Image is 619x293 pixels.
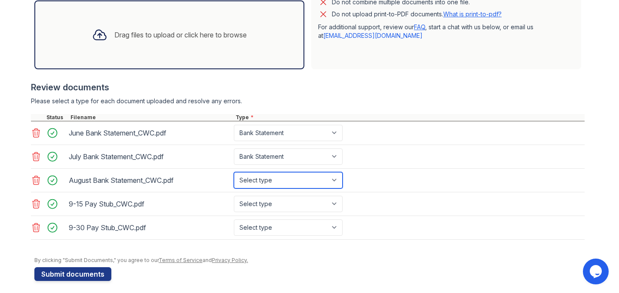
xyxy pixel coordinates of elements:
[323,32,423,39] a: [EMAIL_ADDRESS][DOMAIN_NAME]
[318,23,574,40] p: For additional support, review our , start a chat with us below, or email us at
[34,257,585,264] div: By clicking "Submit Documents," you agree to our and
[31,81,585,93] div: Review documents
[69,126,230,140] div: June Bank Statement_CWC.pdf
[69,197,230,211] div: 9-15 Pay Stub_CWC.pdf
[69,114,234,121] div: Filename
[159,257,202,263] a: Terms of Service
[332,10,502,19] p: Do not upload print-to-PDF documents.
[31,97,585,105] div: Please select a type for each document uploaded and resolve any errors.
[69,221,230,234] div: 9-30 Pay Stub_CWC.pdf
[69,150,230,163] div: July Bank Statement_CWC.pdf
[34,267,111,281] button: Submit documents
[234,114,585,121] div: Type
[212,257,248,263] a: Privacy Policy.
[45,114,69,121] div: Status
[443,10,502,18] a: What is print-to-pdf?
[414,23,425,31] a: FAQ
[583,259,610,284] iframe: chat widget
[114,30,247,40] div: Drag files to upload or click here to browse
[69,173,230,187] div: August Bank Statement_CWC.pdf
